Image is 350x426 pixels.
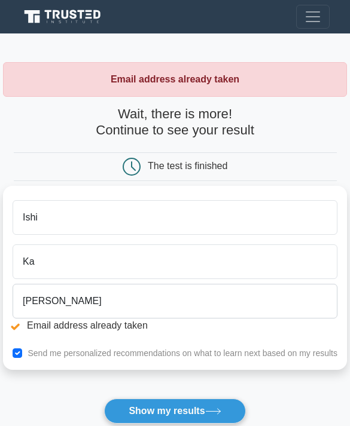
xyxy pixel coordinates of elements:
[111,74,239,84] strong: Email address already taken
[13,284,337,318] input: Email
[3,106,347,138] h4: Wait, there is more! Continue to see your result
[296,5,330,29] button: Toggle navigation
[28,348,337,358] label: Send me personalized recommendations on what to learn next based on my results
[148,161,227,171] div: The test is finished
[13,200,337,235] input: First name
[13,244,337,279] input: Last name
[104,399,245,424] button: Show my results
[13,318,337,333] li: Email address already taken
